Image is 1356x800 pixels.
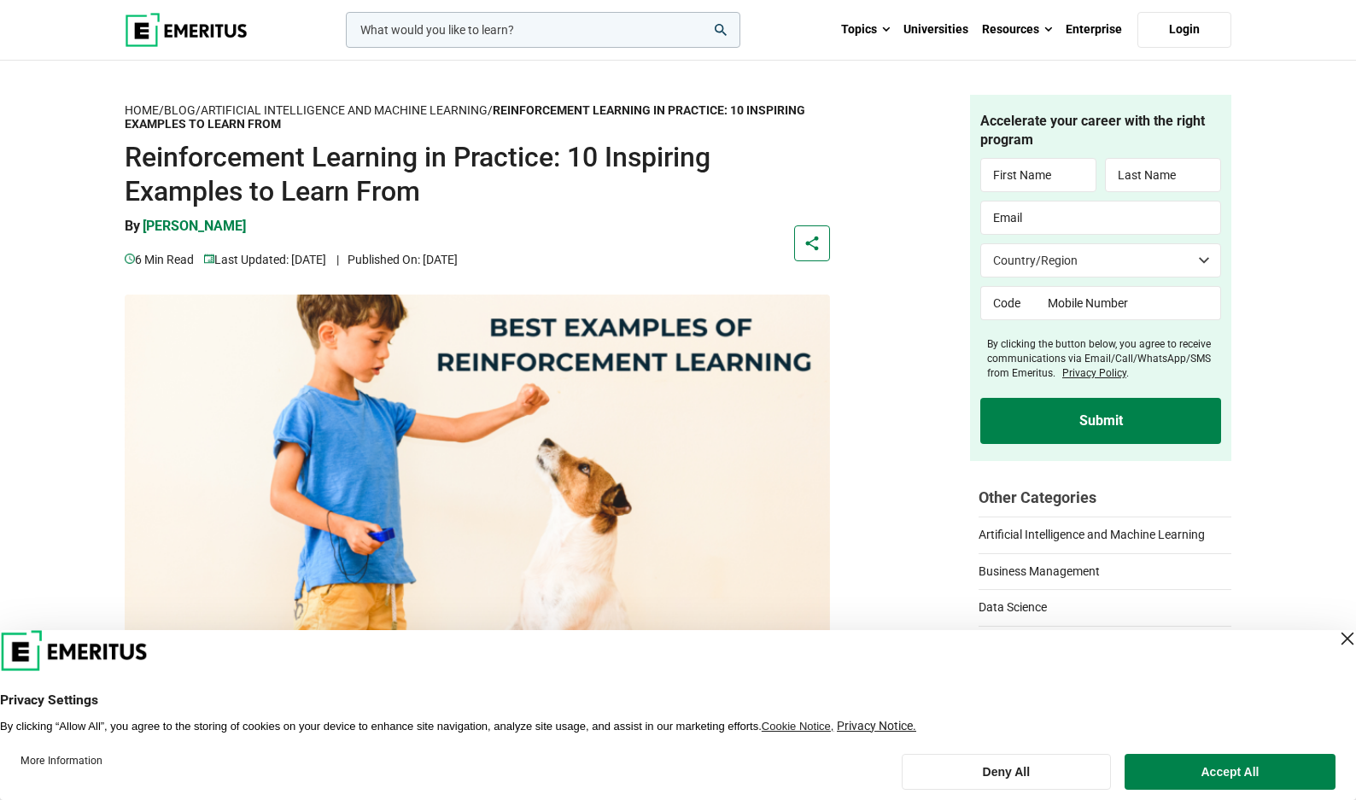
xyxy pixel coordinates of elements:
[979,487,1231,508] h2: Other Categories
[204,250,326,269] p: Last Updated: [DATE]
[980,158,1096,192] input: First Name
[1062,367,1126,379] a: Privacy Policy
[987,337,1221,380] label: By clicking the button below, you agree to receive communications via Email/Call/WhatsApp/SMS fro...
[164,103,196,118] a: Blog
[979,626,1231,653] a: Digital Marketing
[125,250,194,269] p: 6 min read
[125,254,135,264] img: video-views
[125,140,830,208] h1: Reinforcement Learning in Practice: 10 Inspiring Examples to Learn From
[125,103,805,131] span: / / /
[979,553,1231,581] a: Business Management
[336,250,458,269] p: Published On: [DATE]
[1105,158,1221,192] input: Last Name
[143,217,246,236] p: [PERSON_NAME]
[1036,286,1222,320] input: Mobile Number
[204,254,214,264] img: video-views
[346,12,740,48] input: woocommerce-product-search-field-0
[980,243,1221,277] select: Country
[980,201,1221,235] input: Email
[979,517,1231,544] a: Artificial Intelligence and Machine Learning
[143,217,246,249] a: [PERSON_NAME]
[980,112,1221,150] h4: Accelerate your career with the right program
[125,218,140,234] span: By
[201,103,488,118] a: Artificial Intelligence and Machine Learning
[336,253,339,266] span: |
[980,398,1221,444] input: Submit
[125,295,830,663] img: Reinforcement Learning in Practice: 10 Inspiring Examples to Learn From | machine learning Artifi...
[125,103,159,118] a: Home
[979,589,1231,616] a: Data Science
[125,103,805,131] strong: Reinforcement Learning in Practice: 10 Inspiring Examples to Learn From
[980,286,1036,320] input: Code
[1137,12,1231,48] a: Login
